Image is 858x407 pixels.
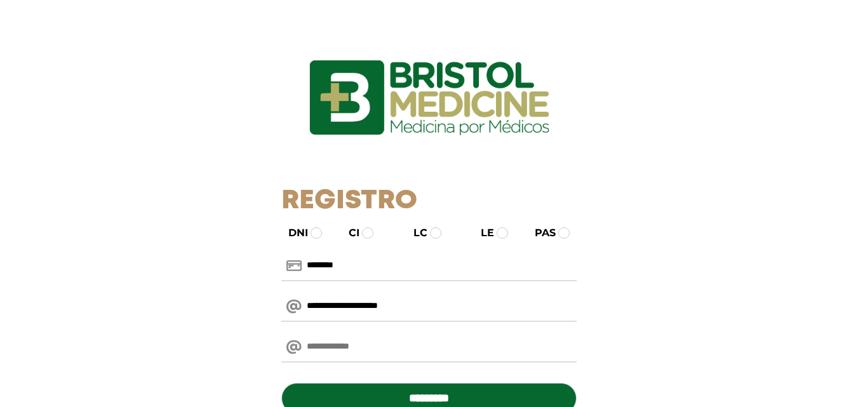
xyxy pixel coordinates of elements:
label: LC [402,225,427,241]
label: CI [337,225,359,241]
label: LE [469,225,494,241]
img: logo_ingresarbristol.jpg [258,15,601,180]
label: PAS [523,225,556,241]
label: DNI [277,225,308,241]
h1: Registro [281,185,577,217]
